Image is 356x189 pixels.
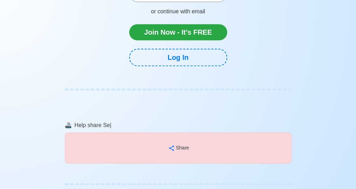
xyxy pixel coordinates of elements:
span: | [110,122,111,128]
button: Share [161,141,195,155]
div: Help share Se [65,113,292,132]
a: Log In [129,49,227,66]
span: ship [65,122,72,128]
a: Join Now - It's FREE [129,24,227,40]
p: or continue with email [129,7,227,16]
